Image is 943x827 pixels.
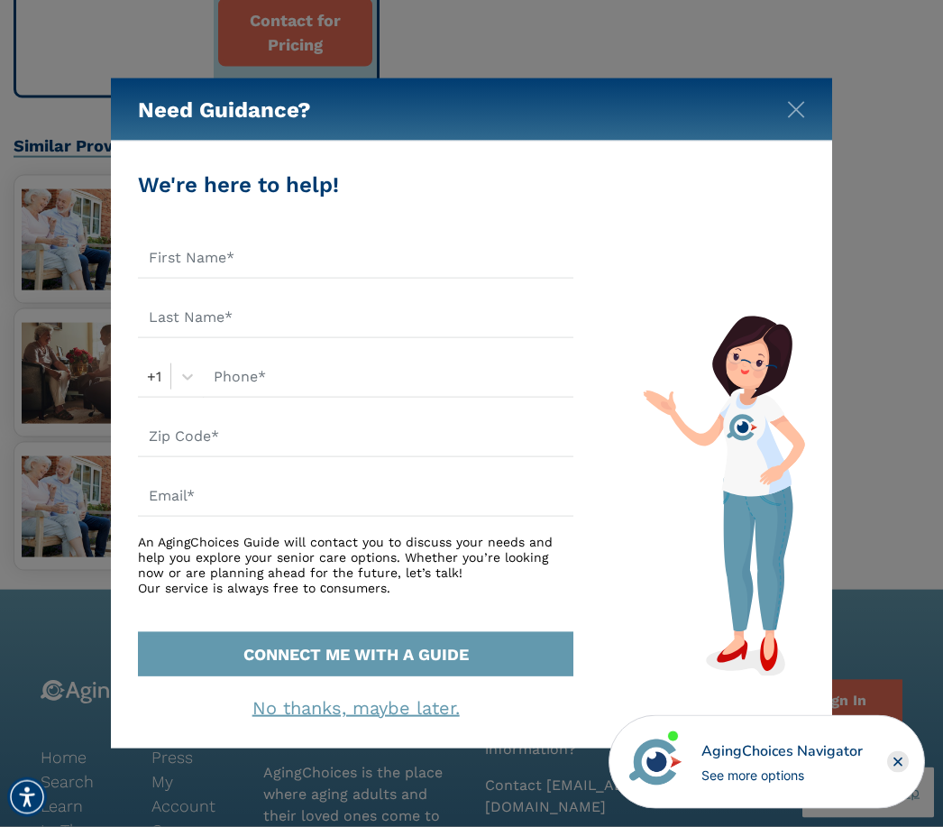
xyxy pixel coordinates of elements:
[787,101,805,119] img: modal-close.svg
[138,237,573,279] input: First Name*
[138,78,311,142] h5: Need Guidance?
[7,777,47,817] div: Accessibility Menu
[138,169,573,201] div: We're here to help!
[203,356,573,398] input: Phone*
[138,475,573,517] input: Email*
[252,697,460,719] a: No thanks, maybe later.
[138,297,573,338] input: Last Name*
[625,731,686,793] img: avatar
[701,766,863,785] div: See more options
[138,416,573,457] input: Zip Code*
[138,535,573,595] div: An AgingChoices Guide will contact you to discuss your needs and help you explore your senior car...
[643,316,805,676] img: match-guide-form.svg
[787,97,805,115] button: Close
[887,751,909,773] div: Close
[701,740,863,762] div: AgingChoices Navigator
[138,632,573,676] button: CONNECT ME WITH A GUIDE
